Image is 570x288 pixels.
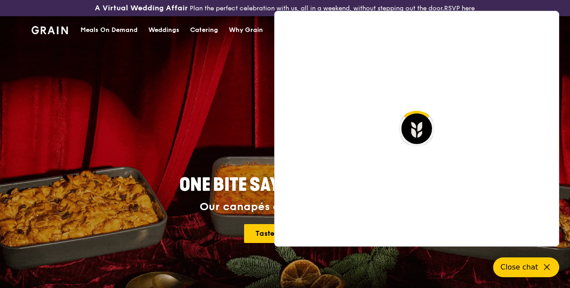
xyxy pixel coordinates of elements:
a: Taste the finesse [244,224,326,243]
button: Close chat [493,257,559,277]
a: GrainGrain [31,16,68,43]
div: Weddings [148,17,179,44]
div: Catering [190,17,218,44]
a: Weddings [143,17,185,44]
div: Why Grain [229,17,263,44]
h3: A Virtual Wedding Affair [95,4,188,13]
div: Plan the perfect celebration with us, all in a weekend, without stepping out the door. [95,4,475,13]
span: Close chat [500,262,538,273]
a: Why Grain [223,17,268,44]
a: Catering [185,17,223,44]
a: RSVP here [444,4,475,12]
div: Meals On Demand [80,17,138,44]
img: Grain [31,26,68,34]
